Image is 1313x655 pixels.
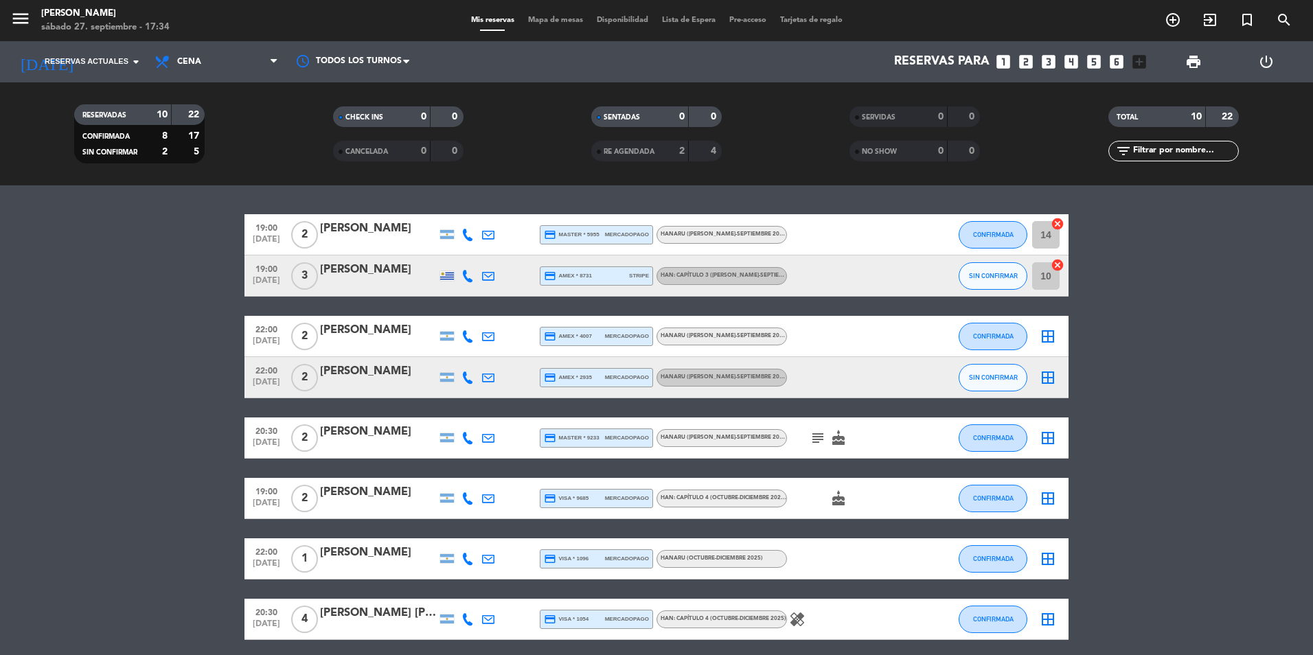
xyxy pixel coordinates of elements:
[959,485,1027,512] button: CONFIRMADA
[969,112,977,122] strong: 0
[544,613,556,625] i: credit_card
[544,492,556,505] i: credit_card
[249,543,284,559] span: 22:00
[590,16,655,24] span: Disponibilidad
[162,147,168,157] strong: 2
[604,148,654,155] span: RE AGENDADA
[1040,490,1056,507] i: border_all
[41,21,170,34] div: sábado 27. septiembre - 17:34
[1185,54,1202,70] span: print
[82,133,130,140] span: CONFIRMADA
[973,615,1014,623] span: CONFIRMADA
[249,362,284,378] span: 22:00
[605,614,649,623] span: mercadopago
[605,373,649,382] span: mercadopago
[1239,12,1255,28] i: turned_in_not
[544,330,556,343] i: credit_card
[661,374,788,380] span: Hanaru ([PERSON_NAME]-Septiembre 2025)
[544,371,556,384] i: credit_card
[973,494,1014,502] span: CONFIRMADA
[291,606,318,633] span: 4
[320,321,437,339] div: [PERSON_NAME]
[1040,369,1056,386] i: border_all
[249,559,284,575] span: [DATE]
[1051,217,1064,231] i: cancel
[1117,114,1138,121] span: TOTAL
[959,323,1027,350] button: CONFIRMADA
[1108,53,1126,71] i: looks_6
[722,16,773,24] span: Pre-acceso
[249,260,284,276] span: 19:00
[249,235,284,251] span: [DATE]
[1040,551,1056,567] i: border_all
[544,270,592,282] span: amex * 8731
[959,262,1027,290] button: SIN CONFIRMAR
[605,332,649,341] span: mercadopago
[452,112,460,122] strong: 0
[1040,611,1056,628] i: border_all
[544,229,556,241] i: credit_card
[45,56,128,68] span: Reservas actuales
[862,114,895,121] span: SERVIDAS
[345,114,383,121] span: CHECK INS
[41,7,170,21] div: [PERSON_NAME]
[249,276,284,292] span: [DATE]
[894,55,990,69] span: Reservas para
[1165,12,1181,28] i: add_circle_outline
[544,553,556,565] i: credit_card
[1062,53,1080,71] i: looks_4
[959,545,1027,573] button: CONFIRMADA
[655,16,722,24] span: Lista de Espera
[320,544,437,562] div: [PERSON_NAME]
[291,424,318,452] span: 2
[661,435,788,440] span: Hanaru ([PERSON_NAME]-Septiembre 2025)
[249,438,284,454] span: [DATE]
[291,323,318,350] span: 2
[177,57,201,67] span: Cena
[969,374,1018,381] span: SIN CONFIRMAR
[605,433,649,442] span: mercadopago
[162,131,168,141] strong: 8
[320,483,437,501] div: [PERSON_NAME]
[959,364,1027,391] button: SIN CONFIRMAR
[320,423,437,441] div: [PERSON_NAME]
[320,220,437,238] div: [PERSON_NAME]
[810,430,826,446] i: subject
[249,336,284,352] span: [DATE]
[82,112,126,119] span: RESERVADAS
[1276,12,1292,28] i: search
[320,261,437,279] div: [PERSON_NAME]
[544,553,589,565] span: visa * 1096
[830,490,847,507] i: cake
[291,262,318,290] span: 3
[521,16,590,24] span: Mapa de mesas
[994,53,1012,71] i: looks_one
[1202,12,1218,28] i: exit_to_app
[605,230,649,239] span: mercadopago
[188,131,202,141] strong: 17
[604,114,640,121] span: SENTADAS
[544,270,556,282] i: credit_card
[249,321,284,336] span: 22:00
[249,483,284,498] span: 19:00
[249,219,284,235] span: 19:00
[10,47,83,77] i: [DATE]
[10,8,31,29] i: menu
[544,432,600,444] span: master * 9233
[1132,143,1238,159] input: Filtrar por nombre...
[605,494,649,503] span: mercadopago
[464,16,521,24] span: Mis reservas
[194,147,202,157] strong: 5
[249,619,284,635] span: [DATE]
[1130,53,1148,71] i: add_box
[1258,54,1275,70] i: power_settings_new
[421,146,426,156] strong: 0
[1115,143,1132,159] i: filter_list
[291,545,318,573] span: 1
[421,112,426,122] strong: 0
[291,364,318,391] span: 2
[291,485,318,512] span: 2
[452,146,460,156] strong: 0
[249,604,284,619] span: 20:30
[973,231,1014,238] span: CONFIRMADA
